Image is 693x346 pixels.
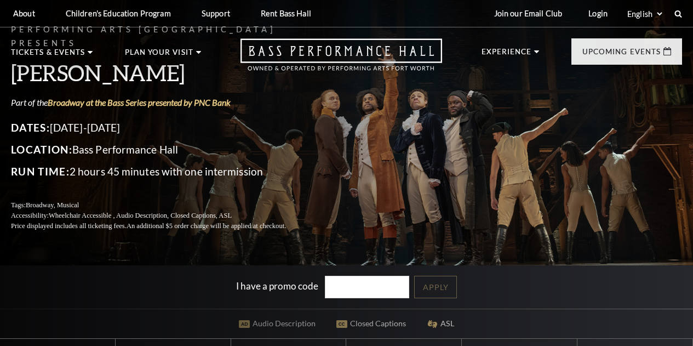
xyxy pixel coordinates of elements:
[125,49,193,62] p: Plan Your Visit
[48,97,231,107] a: Broadway at the Bass Series presented by PNC Bank
[236,280,318,292] label: I have a promo code
[66,9,171,18] p: Children's Education Program
[625,9,664,19] select: Select:
[482,48,532,61] p: Experience
[11,49,85,62] p: Tickets & Events
[11,97,312,109] p: Part of the
[11,121,50,134] span: Dates:
[49,212,232,219] span: Wheelchair Accessible , Audio Description, Closed Captions, ASL
[11,141,312,158] p: Bass Performance Hall
[11,211,312,221] p: Accessibility:
[11,119,312,137] p: [DATE]-[DATE]
[202,9,230,18] p: Support
[261,9,311,18] p: Rent Bass Hall
[11,221,312,231] p: Price displayed includes all ticketing fees.
[127,222,286,230] span: An additional $5 order charge will be applied at checkout.
[11,163,312,180] p: 2 hours 45 minutes with one intermission
[11,200,312,211] p: Tags:
[11,165,70,178] span: Run Time:
[582,48,661,61] p: Upcoming Events
[13,9,35,18] p: About
[11,143,72,156] span: Location:
[26,201,79,209] span: Broadway, Musical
